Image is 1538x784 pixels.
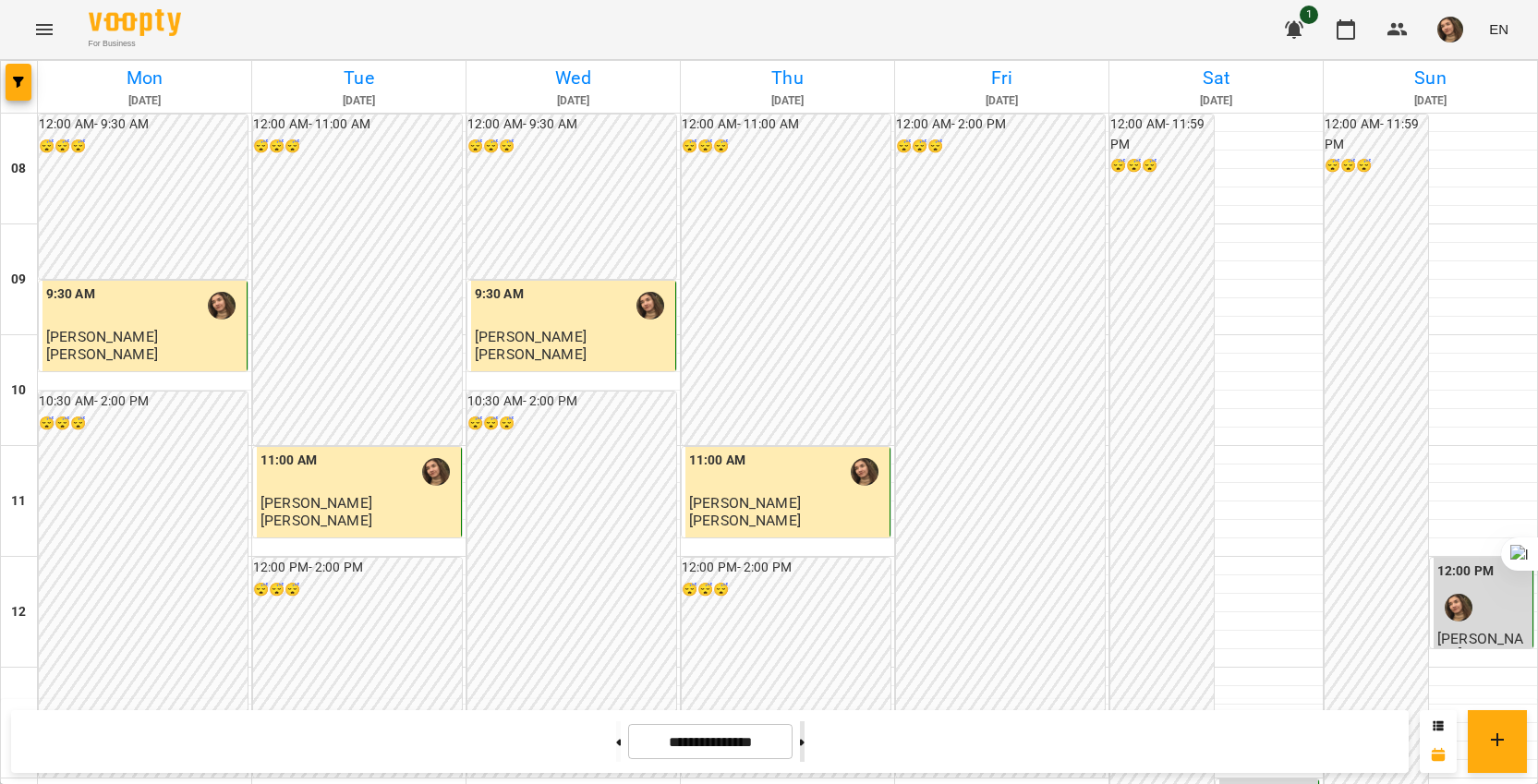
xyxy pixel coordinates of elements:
[1110,115,1214,154] h6: 12:00 AM - 11:59 PM
[11,270,26,290] h6: 09
[260,513,372,528] p: [PERSON_NAME]
[689,513,801,528] p: [PERSON_NAME]
[475,346,587,362] p: [PERSON_NAME]
[41,64,248,92] h6: Mon
[253,137,462,157] h6: 😴😴😴
[11,602,26,622] h6: 12
[682,558,890,578] h6: 12:00 PM - 2:00 PM
[684,64,891,92] h6: Thu
[39,414,248,434] h6: 😴😴😴
[1437,630,1523,663] span: [PERSON_NAME]
[1445,594,1472,621] img: Анастасія Іванова
[896,115,1105,135] h6: 12:00 AM - 2:00 PM
[255,64,463,92] h6: Tue
[467,137,676,157] h6: 😴😴😴
[475,328,587,345] span: [PERSON_NAME]
[46,346,158,362] p: [PERSON_NAME]
[39,137,248,157] h6: 😴😴😴
[1110,156,1214,176] h6: 😴😴😴
[39,392,248,412] h6: 10:30 AM - 2:00 PM
[689,451,745,471] label: 11:00 AM
[1482,12,1516,46] button: EN
[682,137,890,157] h6: 😴😴😴
[253,558,462,578] h6: 12:00 PM - 2:00 PM
[469,92,677,110] h6: [DATE]
[208,292,236,320] img: Анастасія Іванова
[851,458,878,486] img: Анастасія Іванова
[475,284,524,305] label: 9:30 AM
[89,9,181,36] img: Voopty Logo
[467,392,676,412] h6: 10:30 AM - 2:00 PM
[253,580,462,600] h6: 😴😴😴
[1326,64,1534,92] h6: Sun
[1112,92,1320,110] h6: [DATE]
[682,580,890,600] h6: 😴😴😴
[898,92,1106,110] h6: [DATE]
[46,328,158,345] span: [PERSON_NAME]
[636,292,664,320] img: Анастасія Іванова
[1325,156,1428,176] h6: 😴😴😴
[1437,17,1463,42] img: e02786069a979debee2ecc2f3beb162c.jpeg
[1326,92,1534,110] h6: [DATE]
[898,64,1106,92] h6: Fri
[255,92,463,110] h6: [DATE]
[1489,19,1508,39] span: EN
[1325,115,1428,154] h6: 12:00 AM - 11:59 PM
[89,38,181,50] span: For Business
[1300,6,1318,24] span: 1
[260,451,317,471] label: 11:00 AM
[684,92,891,110] h6: [DATE]
[689,494,801,512] span: [PERSON_NAME]
[469,64,677,92] h6: Wed
[39,115,248,135] h6: 12:00 AM - 9:30 AM
[1437,561,1494,582] label: 12:00 PM
[1112,64,1320,92] h6: Sat
[896,137,1105,157] h6: 😴😴😴
[11,491,26,512] h6: 11
[682,115,890,135] h6: 12:00 AM - 11:00 AM
[46,284,95,305] label: 9:30 AM
[22,7,67,52] button: Menu
[467,414,676,434] h6: 😴😴😴
[253,115,462,135] h6: 12:00 AM - 11:00 AM
[11,159,26,179] h6: 08
[11,380,26,401] h6: 10
[422,458,450,486] img: Анастасія Іванова
[467,115,676,135] h6: 12:00 AM - 9:30 AM
[41,92,248,110] h6: [DATE]
[260,494,372,512] span: [PERSON_NAME]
